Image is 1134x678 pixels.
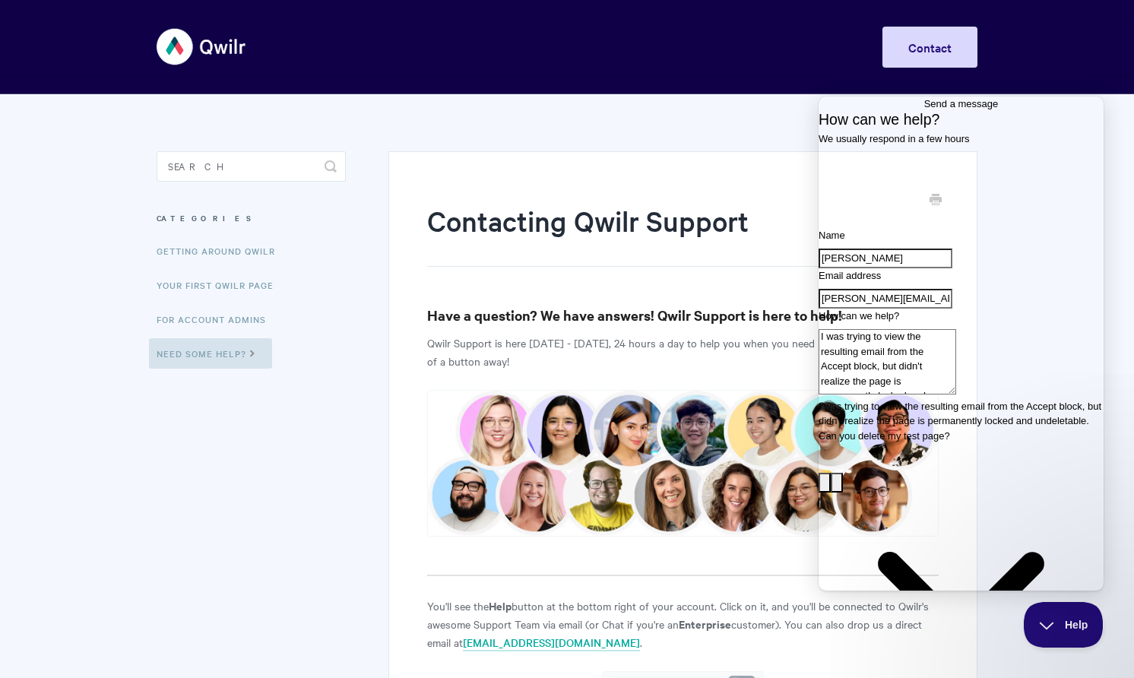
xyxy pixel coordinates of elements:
p: You'll see the button at the bottom right of your account. Click on it, and you'll be connected t... [427,597,939,651]
a: Need Some Help? [149,338,272,369]
iframe: Help Scout Beacon - Close [1024,602,1104,648]
h3: Categories [157,204,346,232]
input: Search [157,151,346,182]
a: For Account Admins [157,304,277,334]
img: file-sbiJv63vfu.png [427,390,939,537]
b: Help [489,597,512,613]
a: Getting Around Qwilr [157,236,287,266]
iframe: Help Scout Beacon - Live Chat, Contact Form, and Knowledge Base [819,97,1104,591]
p: Qwilr Support is here [DATE] - [DATE], 24 hours a day to help you when you need it. And we're jus... [427,334,939,370]
a: Your First Qwilr Page [157,270,285,300]
img: Qwilr Help Center [157,18,247,75]
a: [EMAIL_ADDRESS][DOMAIN_NAME] [463,635,640,651]
b: Enterprise [679,616,731,632]
a: Contact [882,27,977,68]
h1: Contacting Qwilr Support [427,201,916,267]
strong: Have a question? We have answers! Qwilr Support is here to help! [427,306,842,325]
